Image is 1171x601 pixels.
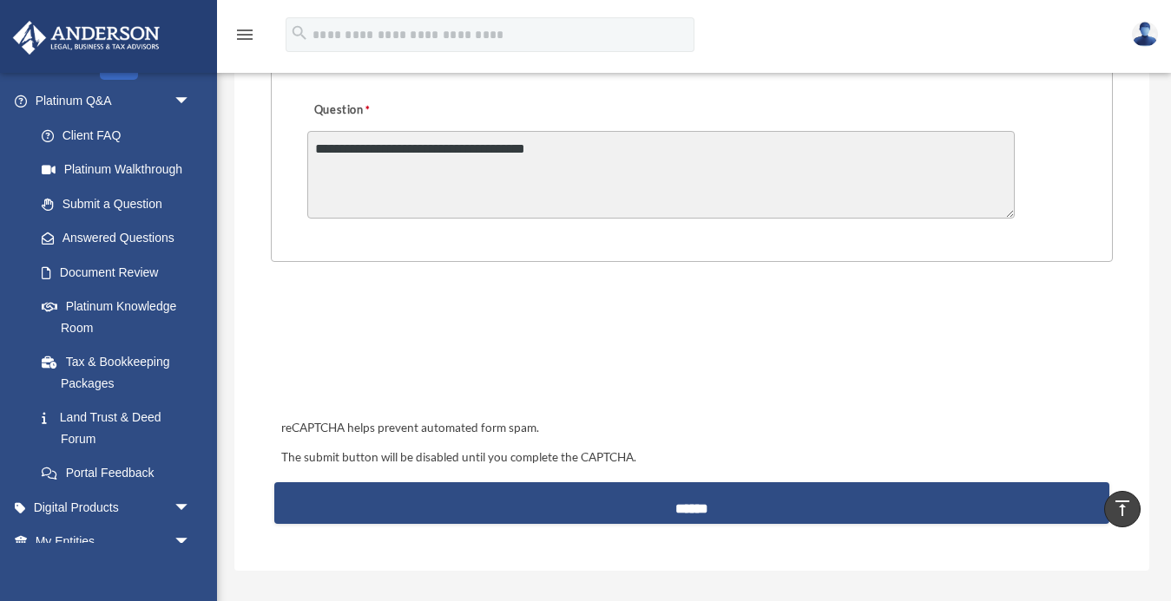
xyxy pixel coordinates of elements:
span: arrow_drop_down [174,490,208,526]
a: Platinum Walkthrough [24,153,217,187]
i: vertical_align_top [1112,498,1133,519]
a: Answered Questions [24,221,217,256]
a: Document Review [24,255,217,290]
span: arrow_drop_down [174,84,208,120]
a: Tax & Bookkeeping Packages [24,345,217,401]
a: Client FAQ [24,118,217,153]
a: Land Trust & Deed Forum [24,401,217,456]
img: User Pic [1132,22,1158,47]
span: arrow_drop_down [174,525,208,560]
div: reCAPTCHA helps prevent automated form spam. [274,418,1109,439]
a: Platinum Knowledge Room [24,290,217,345]
a: Portal Feedback [24,456,217,491]
img: Anderson Advisors Platinum Portal [8,21,165,55]
iframe: reCAPTCHA [276,316,540,383]
a: Digital Productsarrow_drop_down [12,490,217,525]
a: Platinum Q&Aarrow_drop_down [12,84,217,119]
i: menu [234,24,255,45]
i: search [290,23,309,42]
label: Question [307,99,442,123]
a: vertical_align_top [1104,491,1141,527]
a: Submit a Question [24,186,208,221]
a: My Entitiesarrow_drop_down [12,525,217,559]
a: menu [234,30,255,45]
div: The submit button will be disabled until you complete the CAPTCHA. [274,447,1109,468]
